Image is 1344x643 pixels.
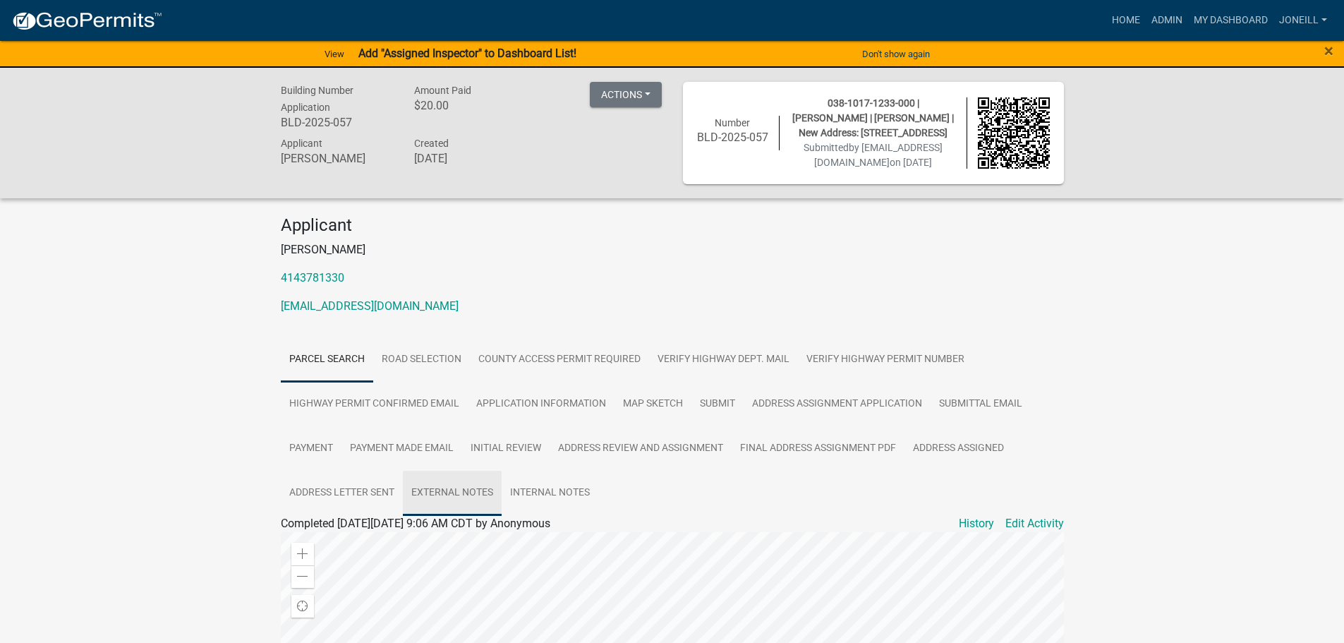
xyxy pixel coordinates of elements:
[931,382,1031,427] a: Submittal Email
[403,471,502,516] a: External Notes
[373,337,470,383] a: Road Selection
[468,382,615,427] a: Application Information
[697,131,769,144] h6: BLD-2025-057
[502,471,598,516] a: Internal Notes
[744,382,931,427] a: Address Assignment Application
[1324,41,1333,61] span: ×
[414,138,449,149] span: Created
[281,517,550,530] span: Completed [DATE][DATE] 9:06 AM CDT by Anonymous
[281,138,322,149] span: Applicant
[414,85,471,96] span: Amount Paid
[281,471,403,516] a: Address Letter Sent
[978,97,1050,169] img: QR code
[319,42,350,66] a: View
[470,337,649,383] a: County Access Permit Required
[550,426,732,471] a: Address Review and Assignment
[1188,7,1273,34] a: My Dashboard
[281,271,344,284] a: 4143781330
[414,99,527,112] h6: $20.00
[341,426,462,471] a: Payment Made Email
[715,117,750,128] span: Number
[615,382,691,427] a: Map Sketch
[281,382,468,427] a: Highway Permit Confirmed Email
[281,241,1064,258] p: [PERSON_NAME]
[814,142,943,168] span: by [EMAIL_ADDRESS][DOMAIN_NAME]
[291,543,314,565] div: Zoom in
[856,42,936,66] button: Don't show again
[414,152,527,165] h6: [DATE]
[1324,42,1333,59] button: Close
[959,515,994,532] a: History
[804,142,943,168] span: Submitted on [DATE]
[291,565,314,588] div: Zoom out
[798,337,973,383] a: Verify Highway Permit Number
[649,337,798,383] a: Verify Highway Dept. mail
[590,82,662,107] button: Actions
[1273,7,1333,34] a: joneill
[732,426,904,471] a: Final Address Assignment PDF
[1146,7,1188,34] a: Admin
[1005,515,1064,532] a: Edit Activity
[691,382,744,427] a: Submit
[291,595,314,618] div: Find my location
[281,426,341,471] a: Payment
[462,426,550,471] a: Initial Review
[792,97,954,138] span: 038-1017-1233-000 | [PERSON_NAME] | [PERSON_NAME] | New Address: [STREET_ADDRESS]
[1106,7,1146,34] a: Home
[281,116,394,129] h6: BLD-2025-057
[281,152,394,165] h6: [PERSON_NAME]
[904,426,1012,471] a: Address Assigned
[281,337,373,383] a: Parcel Search
[281,299,459,313] a: [EMAIL_ADDRESS][DOMAIN_NAME]
[358,47,576,60] strong: Add "Assigned Inspector" to Dashboard List!
[281,215,1064,236] h4: Applicant
[281,85,353,113] span: Building Number Application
